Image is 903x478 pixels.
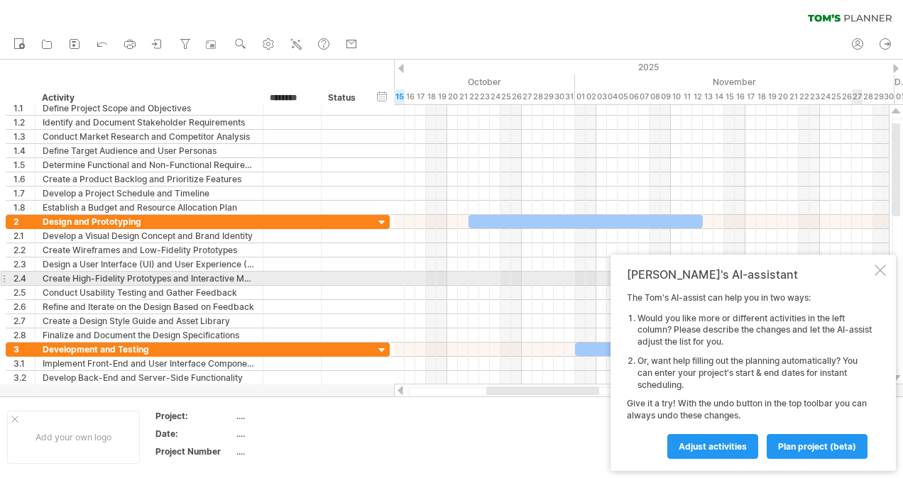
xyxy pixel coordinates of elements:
div: Wednesday, 12 November 2025 [692,89,703,104]
div: Identify and Document Stakeholder Requirements [43,116,256,129]
div: Establish a Budget and Resource Allocation Plan [43,201,256,214]
span: plan project (beta) [778,441,856,452]
div: Determine Functional and Non-Functional Requirements [43,158,256,172]
div: Wednesday, 15 October 2025 [394,89,405,104]
div: 1.5 [13,158,35,172]
div: Sunday, 23 November 2025 [809,89,820,104]
div: Tuesday, 21 October 2025 [458,89,469,104]
div: Sunday, 16 November 2025 [735,89,745,104]
div: Create High-Fidelity Prototypes and Interactive Mockups [43,272,256,285]
div: 2.5 [13,286,35,299]
div: Implement Front-End and User Interface Components [43,357,256,370]
div: Friday, 28 November 2025 [863,89,873,104]
div: 1.4 [13,144,35,157]
div: Wednesday, 19 November 2025 [767,89,777,104]
div: 1.8 [13,201,35,214]
div: 3.1 [13,357,35,370]
div: Saturday, 1 November 2025 [575,89,586,104]
div: Add your own logo [7,411,140,464]
div: Tuesday, 25 November 2025 [831,89,841,104]
div: Refine and Iterate on the Design Based on Feedback [43,300,256,313]
div: Thursday, 13 November 2025 [703,89,713,104]
div: Design and Prototyping [43,215,256,228]
div: Saturday, 25 October 2025 [500,89,511,104]
div: .... [236,428,356,440]
div: Monday, 17 November 2025 [745,89,756,104]
div: Project Number [155,445,234,457]
div: The Tom's AI-assist can help you in two ways: Give it a try! With the undo button in the top tool... [627,292,872,458]
div: [PERSON_NAME]'s AI-assistant [627,267,872,282]
div: 2.6 [13,300,35,313]
div: Friday, 7 November 2025 [639,89,650,104]
div: 1.7 [13,187,35,200]
div: October 2025 [245,74,575,89]
div: 1.2 [13,116,35,129]
div: Sunday, 9 November 2025 [660,89,671,104]
li: Or, want help filling out the planning automatically? You can enter your project's start & end da... [637,355,872,391]
div: Wednesday, 29 October 2025 [543,89,554,104]
div: 1.6 [13,172,35,186]
div: Project: [155,410,234,422]
div: Define Project Scope and Objectives [43,101,256,115]
div: Saturday, 8 November 2025 [650,89,660,104]
div: 2.4 [13,272,35,285]
div: Sunday, 26 October 2025 [511,89,522,104]
div: .... [236,410,356,422]
div: Tuesday, 18 November 2025 [756,89,767,104]
div: Tuesday, 28 October 2025 [532,89,543,104]
div: Sunday, 2 November 2025 [586,89,596,104]
div: Thursday, 23 October 2025 [479,89,490,104]
li: Would you like more or different activities in the left column? Please describe the changes and l... [637,313,872,348]
div: 1.1 [13,101,35,115]
div: Friday, 17 October 2025 [415,89,426,104]
div: Define Target Audience and User Personas [43,144,256,157]
a: plan project (beta) [767,434,868,459]
div: Create Wireframes and Low-Fidelity Prototypes [43,243,256,257]
div: .... [236,445,356,457]
div: Develop Back-End and Server-Side Functionality [43,371,256,384]
div: November 2025 [575,74,894,89]
div: 2.7 [13,314,35,328]
div: Saturday, 18 October 2025 [426,89,437,104]
div: Sunday, 19 October 2025 [437,89,447,104]
div: 3.2 [13,371,35,384]
div: Date: [155,428,234,440]
div: Friday, 21 November 2025 [788,89,799,104]
div: 3 [13,343,35,356]
div: Thursday, 6 November 2025 [628,89,639,104]
div: 2.3 [13,257,35,271]
div: Status [328,91,359,105]
div: Tuesday, 4 November 2025 [607,89,618,104]
div: Saturday, 22 November 2025 [799,89,809,104]
div: Design a User Interface (UI) and User Experience (UX) [43,257,256,271]
div: Create a Design Style Guide and Asset Library [43,314,256,328]
div: Monday, 10 November 2025 [671,89,682,104]
div: Friday, 24 October 2025 [490,89,500,104]
div: Monday, 24 November 2025 [820,89,831,104]
div: Wednesday, 26 November 2025 [841,89,852,104]
div: Monday, 27 October 2025 [522,89,532,104]
div: Conduct Usability Testing and Gather Feedback [43,286,256,299]
div: Development and Testing [43,343,256,356]
div: Friday, 31 October 2025 [564,89,575,104]
div: Activity [42,91,255,105]
a: Adjust activities [667,434,758,459]
div: Develop a Visual Design Concept and Brand Identity [43,229,256,243]
div: 2 [13,215,35,228]
div: 2.2 [13,243,35,257]
div: 2.8 [13,328,35,342]
div: Thursday, 30 October 2025 [554,89,564,104]
div: Friday, 14 November 2025 [713,89,724,104]
div: Wednesday, 22 October 2025 [469,89,479,104]
div: Monday, 20 October 2025 [447,89,458,104]
div: Saturday, 15 November 2025 [724,89,735,104]
div: Conduct Market Research and Competitor Analysis [43,130,256,143]
div: Thursday, 16 October 2025 [405,89,415,104]
div: Thursday, 27 November 2025 [852,89,863,104]
div: Finalize and Document the Design Specifications [43,328,256,342]
div: 1.3 [13,130,35,143]
div: Saturday, 29 November 2025 [873,89,884,104]
div: Thursday, 20 November 2025 [777,89,788,104]
div: 2.1 [13,229,35,243]
span: Adjust activities [679,441,747,452]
